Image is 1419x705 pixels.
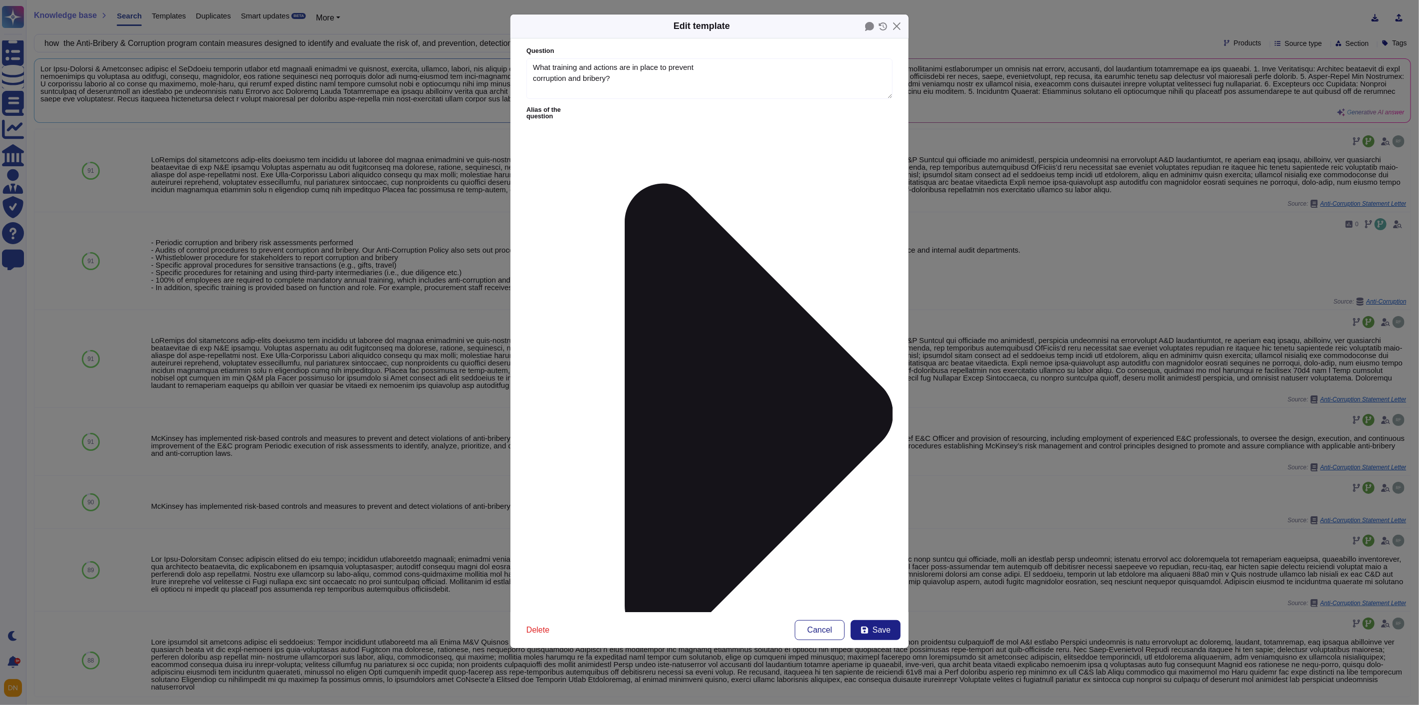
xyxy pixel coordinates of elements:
[674,19,730,33] div: Edit template
[526,626,549,634] span: Delete
[889,18,905,34] button: Close
[526,48,893,54] label: Question
[851,620,901,640] button: Save
[526,58,893,99] textarea: What training and actions are in place to prevent corruption and bribery?
[873,626,891,634] span: Save
[518,620,557,640] button: Delete
[795,620,845,640] button: Cancel
[807,626,832,634] span: Cancel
